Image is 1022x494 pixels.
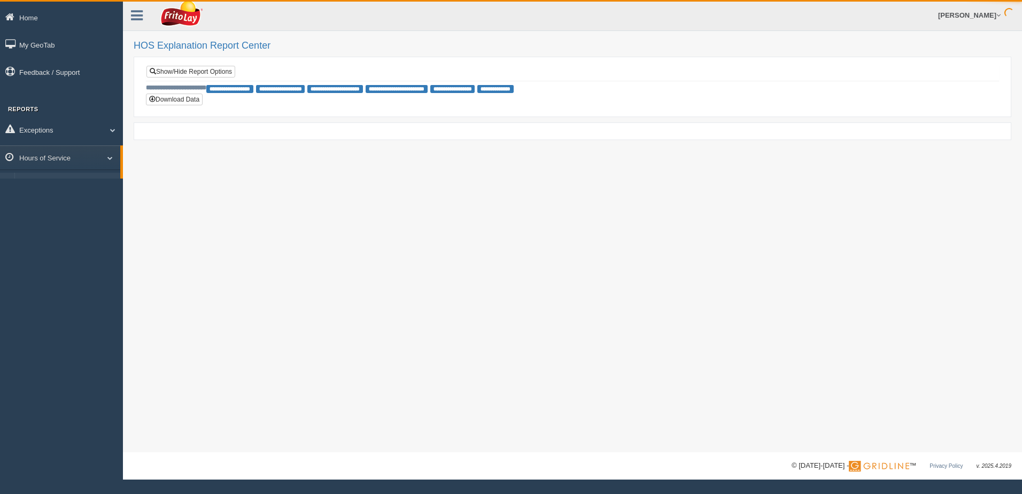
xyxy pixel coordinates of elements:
a: HOS Explanation Reports [19,173,120,192]
h2: HOS Explanation Report Center [134,41,1011,51]
button: Download Data [146,94,203,105]
div: © [DATE]-[DATE] - ™ [792,460,1011,472]
a: Privacy Policy [930,463,963,469]
span: v. 2025.4.2019 [977,463,1011,469]
img: Gridline [849,461,909,472]
a: Show/Hide Report Options [146,66,235,78]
